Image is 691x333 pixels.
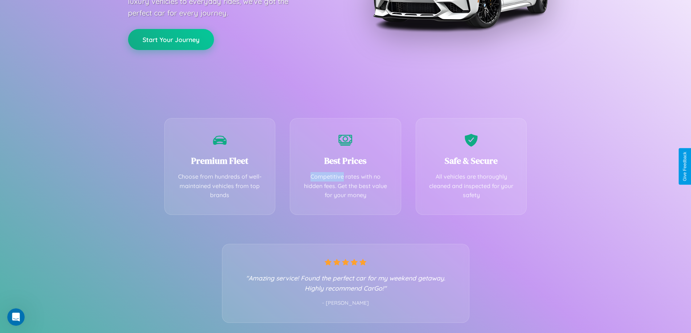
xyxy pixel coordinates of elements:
h3: Safe & Secure [427,155,516,167]
h3: Best Prices [301,155,390,167]
iframe: Intercom live chat [7,308,25,326]
p: Competitive rates with no hidden fees. Get the best value for your money [301,172,390,200]
p: Choose from hundreds of well-maintained vehicles from top brands [176,172,264,200]
div: Give Feedback [682,152,687,181]
p: All vehicles are thoroughly cleaned and inspected for your safety [427,172,516,200]
button: Start Your Journey [128,29,214,50]
h3: Premium Fleet [176,155,264,167]
p: "Amazing service! Found the perfect car for my weekend getaway. Highly recommend CarGo!" [237,273,455,293]
p: - [PERSON_NAME] [237,299,455,308]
